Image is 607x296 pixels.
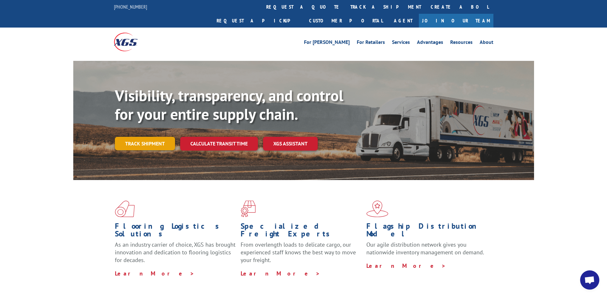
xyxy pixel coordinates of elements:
img: xgs-icon-flagship-distribution-model-red [366,201,388,217]
h1: Specialized Freight Experts [241,222,362,241]
a: Learn More > [366,262,446,269]
h1: Flooring Logistics Solutions [115,222,236,241]
a: Calculate transit time [180,137,258,151]
a: Services [392,40,410,47]
a: XGS ASSISTANT [263,137,318,151]
a: For [PERSON_NAME] [304,40,350,47]
img: xgs-icon-total-supply-chain-intelligence-red [115,201,135,217]
a: Advantages [417,40,443,47]
a: Agent [387,14,419,28]
h1: Flagship Distribution Model [366,222,487,241]
div: Open chat [580,270,599,290]
span: Our agile distribution network gives you nationwide inventory management on demand. [366,241,484,256]
a: Customer Portal [304,14,387,28]
b: Visibility, transparency, and control for your entire supply chain. [115,86,343,124]
img: xgs-icon-focused-on-flooring-red [241,201,256,217]
a: Learn More > [241,270,320,277]
a: Request a pickup [212,14,304,28]
a: Track shipment [115,137,175,150]
a: [PHONE_NUMBER] [114,4,147,10]
a: Resources [450,40,473,47]
a: Learn More > [115,270,195,277]
a: For Retailers [357,40,385,47]
span: As an industry carrier of choice, XGS has brought innovation and dedication to flooring logistics... [115,241,236,264]
a: Join Our Team [419,14,493,28]
a: About [480,40,493,47]
p: From overlength loads to delicate cargo, our experienced staff knows the best way to move your fr... [241,241,362,269]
